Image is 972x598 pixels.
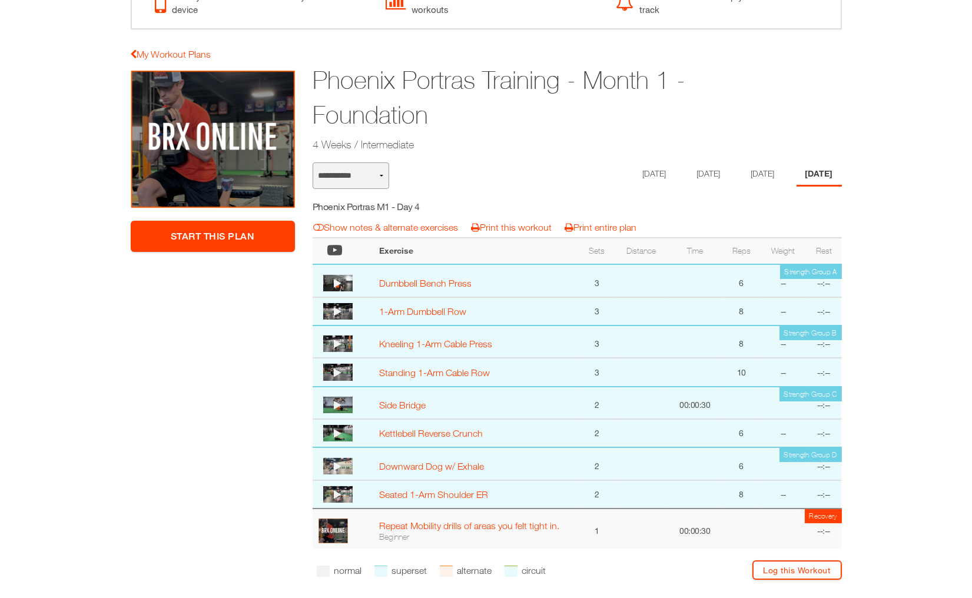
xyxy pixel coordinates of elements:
[761,358,806,386] td: --
[579,358,615,386] td: 3
[379,278,472,288] a: Dumbbell Bench Press
[615,238,668,264] th: Distance
[379,338,492,349] a: Kneeling 1-Arm Cable Press
[379,461,484,471] a: Downward Dog w/ Exhale
[131,221,296,252] a: Start This Plan
[722,297,761,325] td: 8
[379,367,490,378] a: Standing 1-Arm Cable Row
[323,335,353,352] img: thumbnail.png
[379,531,573,542] div: Beginner
[379,489,488,500] a: Seated 1-Arm Shoulder ER
[323,486,353,503] img: thumbnail.png
[806,358,841,386] td: --:--
[379,428,483,438] a: Kettlebell Reverse Crunch
[806,509,841,549] td: --:--
[313,200,523,213] h5: Phoenix Portras M1 - Day 4
[313,137,751,152] h2: 4 Weeks / Intermediate
[761,297,806,325] td: --
[722,447,761,480] td: 6
[323,397,353,413] img: thumbnail.png
[374,560,427,581] li: superset
[806,238,841,264] th: Rest
[806,387,841,420] td: --:--
[131,70,296,209] img: Phoenix Portras Training - Month 1 - Foundation
[579,325,615,358] td: 3
[131,49,211,59] a: My Workout Plans
[379,306,466,317] a: 1-Arm Dumbbell Row
[579,447,615,480] td: 2
[722,480,761,509] td: 8
[579,419,615,447] td: 2
[761,419,806,447] td: --
[313,63,751,132] h1: Phoenix Portras Training - Month 1 - Foundation
[579,509,615,549] td: 1
[805,509,842,523] td: Recovery
[761,264,806,297] td: --
[579,480,615,509] td: 2
[668,387,722,420] td: 00:00:30
[319,519,348,543] img: profile.PNG
[761,238,806,264] th: Weight
[761,480,806,509] td: --
[579,238,615,264] th: Sets
[722,264,761,297] td: 6
[722,238,761,264] th: Reps
[779,387,842,401] td: Strength Group C
[780,265,842,279] td: Strength Group A
[797,162,842,187] li: Day 4
[806,419,841,447] td: --:--
[668,509,722,549] td: 00:00:30
[806,480,841,509] td: --:--
[806,325,841,358] td: --:--
[323,303,353,320] img: thumbnail.png
[471,222,552,232] a: Print this workout
[565,222,636,232] a: Print entire plan
[761,325,806,358] td: --
[806,297,841,325] td: --:--
[505,560,546,581] li: circuit
[742,162,784,187] li: Day 3
[779,448,842,462] td: Strength Group D
[722,419,761,447] td: 6
[373,238,579,264] th: Exercise
[323,275,353,291] img: thumbnail.png
[379,520,559,531] a: Repeat Mobility drills of areas you felt tight in.
[440,560,492,581] li: alternate
[634,162,675,187] li: Day 1
[379,400,426,410] a: Side Bridge
[313,222,458,232] a: Show notes & alternate exercises
[752,560,842,580] a: Log this Workout
[668,238,722,264] th: Time
[579,297,615,325] td: 3
[317,560,361,581] li: normal
[323,458,353,474] img: thumbnail.png
[722,325,761,358] td: 8
[323,364,353,380] img: thumbnail.png
[688,162,729,187] li: Day 2
[806,264,841,297] td: --:--
[579,264,615,297] td: 3
[579,387,615,420] td: 2
[806,447,841,480] td: --:--
[722,358,761,386] td: 10
[779,326,842,340] td: Strength Group B
[323,425,353,441] img: thumbnail.png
